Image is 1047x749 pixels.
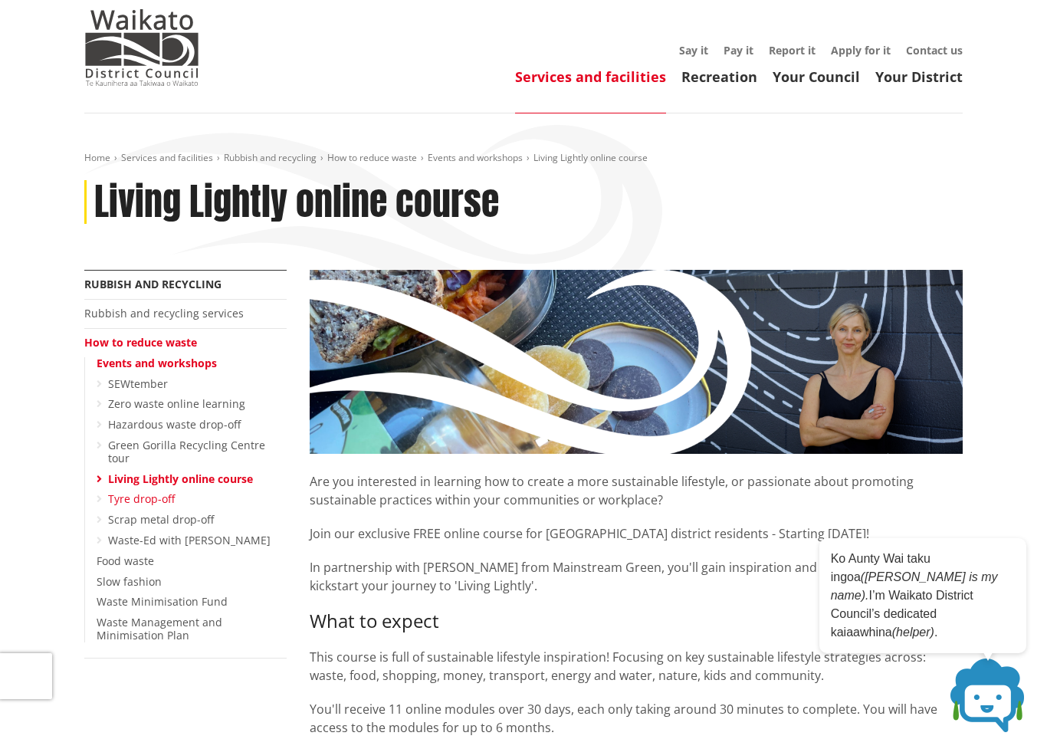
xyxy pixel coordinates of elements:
[84,152,963,165] nav: breadcrumb
[108,533,271,547] a: Waste-Ed with [PERSON_NAME]
[906,43,963,57] a: Contact us
[310,524,963,543] p: Join our exclusive FREE online course for [GEOGRAPHIC_DATA] district residents - Starting [DATE]!
[310,454,963,509] p: Are you interested in learning how to create a more sustainable lifestyle, or passionate about pr...
[428,151,523,164] a: Events and workshops
[84,306,244,320] a: Rubbish and recycling services
[327,151,417,164] a: How to reduce waste
[84,9,199,86] img: Waikato District Council - Te Kaunihera aa Takiwaa o Waikato
[224,151,317,164] a: Rubbish and recycling
[84,335,197,350] a: How to reduce waste
[84,151,110,164] a: Home
[97,615,222,642] a: Waste Management and Minimisation Plan
[875,67,963,86] a: Your District
[310,648,963,685] p: This course is full of sustainable lifestyle inspiration! Focusing on key sustainable lifestyle s...
[831,570,998,602] em: ([PERSON_NAME] is my name).
[97,574,162,589] a: Slow fashion
[97,594,228,609] a: Waste Minimisation Fund
[97,356,217,370] a: Events and workshops
[108,512,214,527] a: Scrap metal drop-off
[108,396,245,411] a: Zero waste online learning
[108,417,241,432] a: Hazardous waste drop-off
[892,626,934,639] em: (helper)
[84,277,222,291] a: Rubbish and recycling
[97,554,154,568] a: Food waste
[310,610,963,632] h3: What to expect
[108,376,168,391] a: SEWtember
[679,43,708,57] a: Say it
[121,151,213,164] a: Services and facilities
[831,43,891,57] a: Apply for it
[310,270,963,454] img: Living Lightly banner
[108,491,175,506] a: Tyre drop-off
[108,438,265,465] a: Green Gorilla Recycling Centre tour
[769,43,816,57] a: Report it
[533,151,648,164] span: Living Lightly online course
[681,67,757,86] a: Recreation
[108,471,253,486] a: Living Lightly online course
[831,550,1015,642] p: Ko Aunty Wai taku ingoa I’m Waikato District Council’s dedicated kaiaawhina .
[724,43,753,57] a: Pay it
[773,67,860,86] a: Your Council
[310,558,963,595] p: In partnership with [PERSON_NAME] from Mainstream Green, you'll gain inspiration and simple hacks...
[515,67,666,86] a: Services and facilities
[310,700,963,737] p: You'll receive 11 online modules over 30 days, each only taking around 30 minutes to complete. Yo...
[94,180,499,225] h1: Living Lightly online course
